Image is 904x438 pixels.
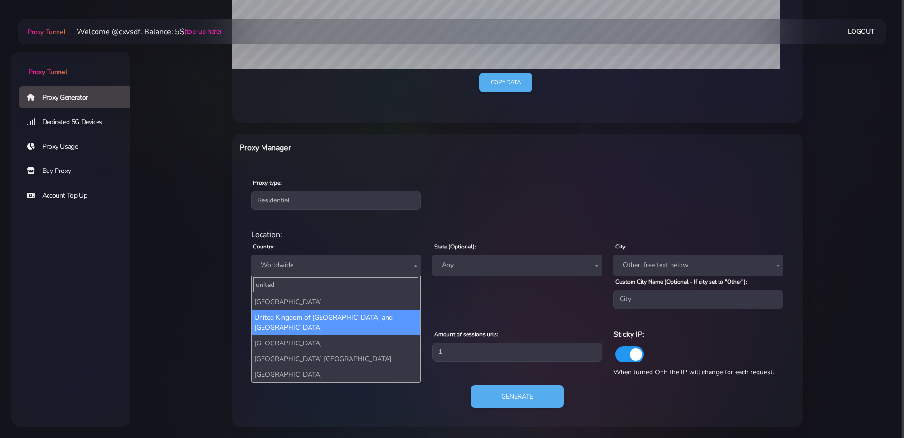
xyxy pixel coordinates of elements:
[252,351,420,367] li: [GEOGRAPHIC_DATA] [GEOGRAPHIC_DATA]
[432,255,602,276] span: Any
[434,330,498,339] label: Amount of sessions urls:
[252,367,420,382] li: [GEOGRAPHIC_DATA]
[434,242,476,251] label: State (Optional):
[252,335,420,351] li: [GEOGRAPHIC_DATA]
[245,317,789,328] div: Proxy Settings:
[257,258,415,272] span: Worldwide
[615,242,627,251] label: City:
[19,160,138,182] a: Buy Proxy
[29,67,67,76] span: Proxy Tunnel
[19,136,138,158] a: Proxy Usage
[613,368,774,377] span: When turned OFF the IP will change for each request.
[240,142,559,154] h6: Proxy Manager
[479,73,532,92] a: Copy data
[471,385,564,408] button: Generate
[65,26,221,38] li: Welcome @cxvsdf. Balance: 5$
[19,111,138,133] a: Dedicated 5G Devices
[253,179,282,187] label: Proxy type:
[438,258,596,272] span: Any
[26,24,65,39] a: Proxy Tunnel
[253,277,418,292] input: Search
[252,294,420,310] li: [GEOGRAPHIC_DATA]
[619,258,778,272] span: Other, free text below
[848,23,875,40] a: Logout
[858,392,892,426] iframe: Webchat Widget
[613,290,783,309] input: City
[613,328,783,341] h6: Sticky IP:
[253,242,275,251] label: Country:
[245,229,789,240] div: Location:
[28,28,65,37] span: Proxy Tunnel
[19,86,138,108] a: Proxy Generator
[615,277,747,286] label: Custom City Name (Optional - If city set to "Other"):
[185,27,221,37] a: (top-up here)
[613,255,783,276] span: Other, free text below
[251,255,421,276] span: Worldwide
[11,52,130,77] a: Proxy Tunnel
[19,185,138,207] a: Account Top Up
[252,310,420,335] li: United Kingdom of [GEOGRAPHIC_DATA] and [GEOGRAPHIC_DATA]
